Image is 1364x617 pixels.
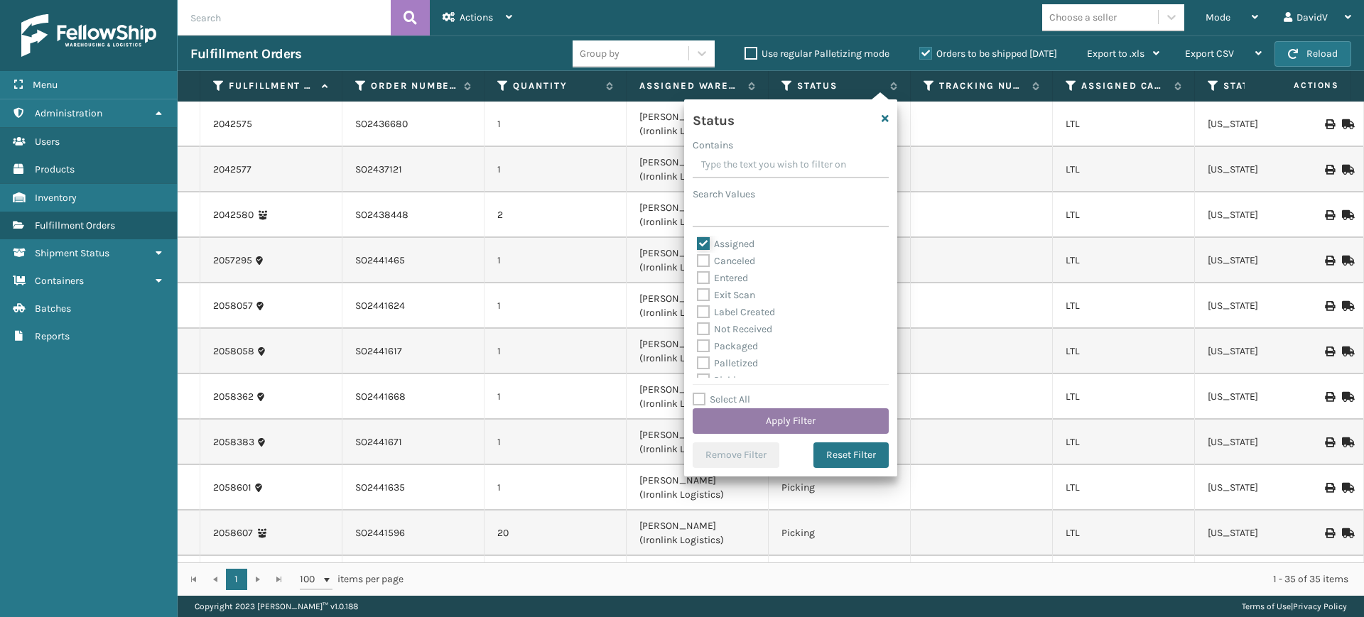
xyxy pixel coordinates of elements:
[745,48,889,60] label: Use regular Palletizing mode
[1053,102,1195,147] td: LTL
[693,153,889,178] input: Type the text you wish to filter on
[213,435,254,449] a: 2058383
[1195,420,1337,465] td: [US_STATE]
[423,572,1348,586] div: 1 - 35 of 35 items
[213,390,254,404] a: 2058362
[35,136,60,148] span: Users
[1195,510,1337,556] td: [US_STATE]
[1053,420,1195,465] td: LTL
[1195,102,1337,147] td: [US_STATE]
[919,48,1057,60] label: Orders to be shipped [DATE]
[1293,601,1347,611] a: Privacy Policy
[1195,465,1337,510] td: [US_STATE]
[693,187,755,202] label: Search Values
[1325,483,1333,493] i: Print BOL
[1325,256,1333,266] i: Print BOL
[1195,238,1337,283] td: [US_STATE]
[1053,510,1195,556] td: LTL
[1342,210,1351,220] i: Mark as Shipped
[1053,192,1195,238] td: LTL
[35,302,71,315] span: Batches
[1242,596,1347,617] div: |
[1325,528,1333,538] i: Print BOL
[1325,210,1333,220] i: Print BOL
[697,357,758,369] label: Palletized
[342,374,485,420] td: SO2441668
[1053,556,1195,601] td: LTL
[342,510,485,556] td: SO2441596
[1053,283,1195,329] td: LTL
[813,442,889,468] button: Reset Filter
[300,569,404,590] span: items per page
[1342,119,1351,129] i: Mark as Shipped
[1185,48,1234,60] span: Export CSV
[627,465,769,510] td: [PERSON_NAME] (Ironlink Logistics)
[769,510,911,556] td: Picking
[797,80,883,92] label: Status
[1342,528,1351,538] i: Mark as Shipped
[693,408,889,434] button: Apply Filter
[229,80,315,92] label: Fulfillment Order Id
[1195,329,1337,374] td: [US_STATE]
[213,117,252,131] a: 2042575
[342,329,485,374] td: SO2441617
[300,572,321,586] span: 100
[213,163,251,177] a: 2042577
[342,102,485,147] td: SO2436680
[1195,374,1337,420] td: [US_STATE]
[485,420,627,465] td: 1
[627,556,769,601] td: [PERSON_NAME] (Ironlink Logistics)
[33,79,58,91] span: Menu
[1053,238,1195,283] td: LTL
[627,329,769,374] td: [PERSON_NAME] (Ironlink Logistics)
[371,80,457,92] label: Order Number
[1342,392,1351,402] i: Mark as Shipped
[213,344,254,359] a: 2058058
[1087,48,1144,60] span: Export to .xls
[1195,556,1337,601] td: [US_STATE]
[342,465,485,510] td: SO2441635
[1249,74,1348,97] span: Actions
[1325,301,1333,311] i: Print BOL
[1325,119,1333,129] i: Print BOL
[1342,301,1351,311] i: Mark as Shipped
[639,80,741,92] label: Assigned Warehouse
[485,102,627,147] td: 1
[693,393,750,405] label: Select All
[1053,329,1195,374] td: LTL
[1195,147,1337,192] td: [US_STATE]
[1342,437,1351,447] i: Mark as Shipped
[627,192,769,238] td: [PERSON_NAME] (Ironlink Logistics)
[21,14,156,57] img: logo
[580,46,619,61] div: Group by
[697,289,755,301] label: Exit Scan
[213,481,251,495] a: 2058601
[1342,346,1351,356] i: Mark as Shipped
[627,283,769,329] td: [PERSON_NAME] (Ironlink Logistics)
[1053,465,1195,510] td: LTL
[485,329,627,374] td: 1
[697,238,754,250] label: Assigned
[693,108,734,129] h4: Status
[35,247,109,259] span: Shipment Status
[35,219,115,231] span: Fulfillment Orders
[693,138,733,153] label: Contains
[35,192,77,204] span: Inventory
[460,11,493,23] span: Actions
[485,192,627,238] td: 2
[342,147,485,192] td: SO2437121
[190,45,301,62] h3: Fulfillment Orders
[213,299,253,313] a: 2058057
[627,102,769,147] td: [PERSON_NAME] (Ironlink Logistics)
[1195,192,1337,238] td: [US_STATE]
[485,556,627,601] td: 10
[697,272,748,284] label: Entered
[627,238,769,283] td: [PERSON_NAME] (Ironlink Logistics)
[342,192,485,238] td: SO2438448
[35,163,75,175] span: Products
[1242,601,1291,611] a: Terms of Use
[226,569,247,590] a: 1
[1325,392,1333,402] i: Print BOL
[693,442,779,468] button: Remove Filter
[769,556,911,601] td: Picking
